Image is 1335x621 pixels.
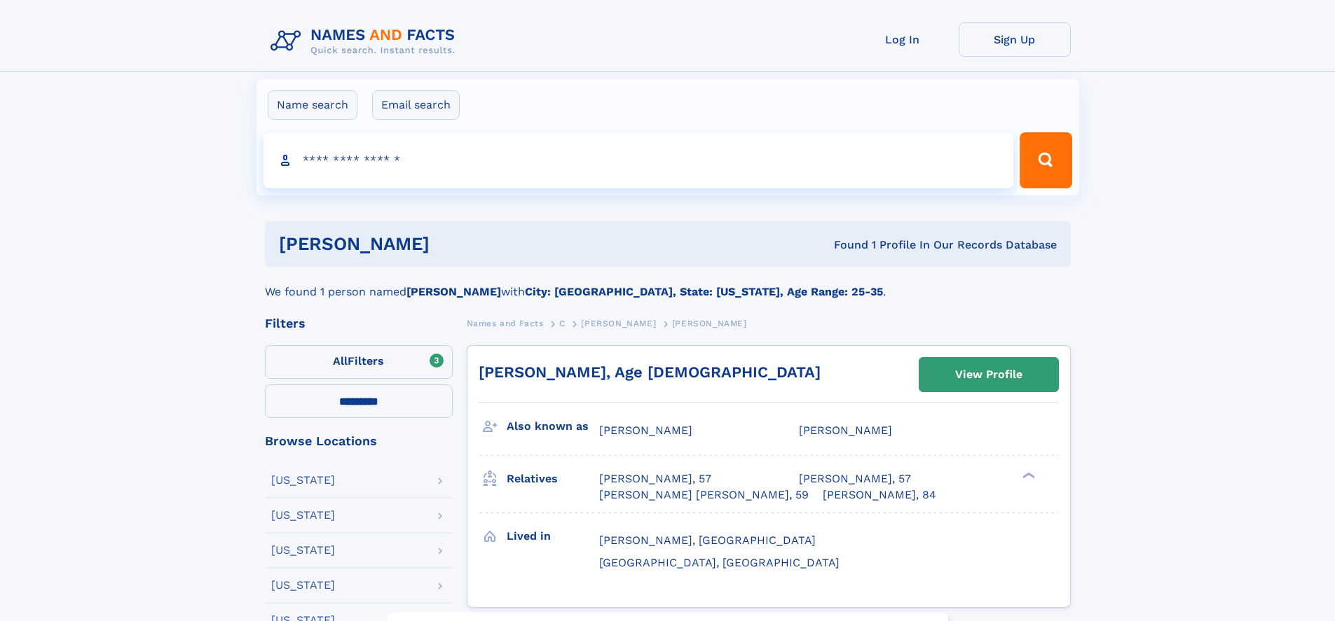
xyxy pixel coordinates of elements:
[479,363,821,381] a: [PERSON_NAME], Age [DEMOGRAPHIC_DATA]
[955,358,1022,391] div: View Profile
[559,314,566,332] a: C
[271,510,335,521] div: [US_STATE]
[265,267,1071,300] div: We found 1 person named with .
[599,487,809,503] a: [PERSON_NAME] [PERSON_NAME], 59
[271,580,335,591] div: [US_STATE]
[467,314,544,332] a: Names and Facts
[507,524,599,548] h3: Lived in
[268,90,357,120] label: Name search
[372,90,460,120] label: Email search
[265,317,453,330] div: Filters
[599,471,711,487] a: [PERSON_NAME], 57
[959,22,1071,57] a: Sign Up
[265,345,453,379] label: Filters
[265,22,467,60] img: Logo Names and Facts
[919,358,1058,391] a: View Profile
[279,235,632,253] h1: [PERSON_NAME]
[525,285,883,298] b: City: [GEOGRAPHIC_DATA], State: [US_STATE], Age Range: 25-35
[799,471,911,487] a: [PERSON_NAME], 57
[507,414,599,438] h3: Also known as
[263,132,1014,188] input: search input
[823,487,936,503] a: [PERSON_NAME], 84
[799,424,892,437] span: [PERSON_NAME]
[271,475,335,486] div: [US_STATE]
[847,22,959,57] a: Log In
[333,354,348,368] span: All
[265,435,453,447] div: Browse Locations
[559,319,566,328] span: C
[599,424,692,437] span: [PERSON_NAME]
[581,314,656,332] a: [PERSON_NAME]
[631,237,1057,253] div: Found 1 Profile In Our Records Database
[599,556,840,569] span: [GEOGRAPHIC_DATA], [GEOGRAPHIC_DATA]
[271,545,335,556] div: [US_STATE]
[599,533,816,547] span: [PERSON_NAME], [GEOGRAPHIC_DATA]
[1020,132,1072,188] button: Search Button
[1019,471,1036,480] div: ❯
[581,319,656,328] span: [PERSON_NAME]
[672,319,747,328] span: [PERSON_NAME]
[406,285,501,298] b: [PERSON_NAME]
[507,467,599,491] h3: Relatives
